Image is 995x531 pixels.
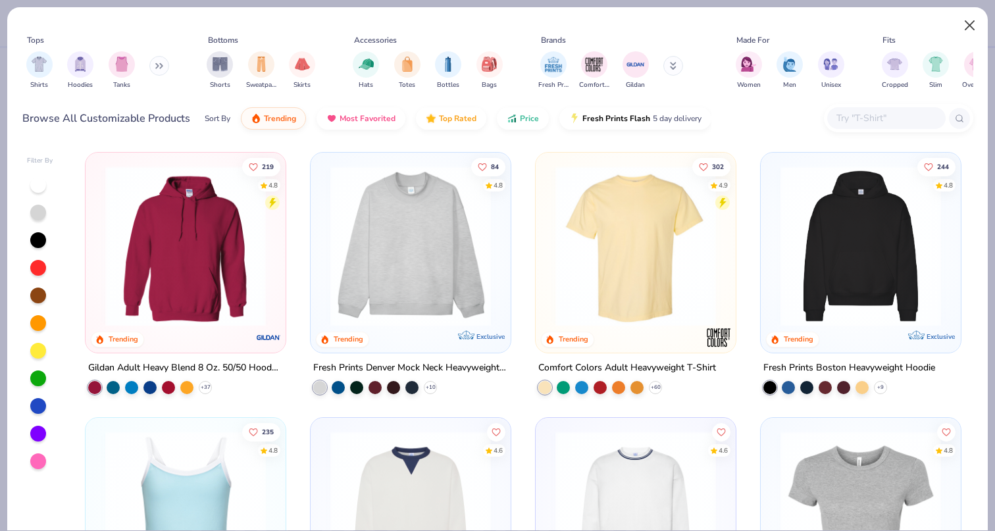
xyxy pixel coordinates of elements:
button: Like [243,157,281,176]
div: Comfort Colors Adult Heavyweight T-Shirt [538,360,716,376]
span: Hats [359,80,373,90]
img: Hats Image [359,57,374,72]
div: Filter By [27,156,53,166]
div: filter for Bottles [435,51,461,90]
div: Made For [736,34,769,46]
span: Tanks [113,80,130,90]
span: Comfort Colors [579,80,609,90]
button: Like [243,422,281,441]
span: + 60 [650,384,660,392]
img: Unisex Image [823,57,838,72]
div: filter for Hats [353,51,379,90]
img: Gildan logo [255,324,282,351]
div: Brands [541,34,566,46]
span: Top Rated [439,113,476,124]
div: 4.9 [719,180,728,190]
button: filter button [207,51,233,90]
div: 4.8 [269,445,278,455]
img: 01756b78-01f6-4cc6-8d8a-3c30c1a0c8ac [99,166,272,326]
button: filter button [923,51,949,90]
span: Bottles [437,80,459,90]
span: Exclusive [926,332,954,341]
span: Fresh Prints Flash [582,113,650,124]
span: Trending [264,113,296,124]
img: trending.gif [251,113,261,124]
img: Bags Image [482,57,496,72]
div: filter for Comfort Colors [579,51,609,90]
span: Unisex [821,80,841,90]
img: TopRated.gif [426,113,436,124]
div: filter for Bags [476,51,503,90]
span: Bags [482,80,497,90]
img: Oversized Image [969,57,984,72]
button: filter button [67,51,93,90]
div: filter for Shorts [207,51,233,90]
div: 4.8 [944,445,953,455]
span: 84 [491,163,499,170]
div: filter for Men [777,51,803,90]
button: filter button [736,51,762,90]
img: f5d85501-0dbb-4ee4-b115-c08fa3845d83 [324,166,497,326]
div: filter for Cropped [882,51,908,90]
img: Hoodies Image [73,57,88,72]
div: filter for Women [736,51,762,90]
button: Close [957,13,982,38]
img: 91acfc32-fd48-4d6b-bdad-a4c1a30ac3fc [774,166,948,326]
div: 4.6 [494,445,503,455]
div: filter for Tanks [109,51,135,90]
button: filter button [818,51,844,90]
span: Shirts [30,80,48,90]
span: Most Favorited [340,113,395,124]
span: 219 [263,163,274,170]
button: filter button [777,51,803,90]
button: filter button [246,51,276,90]
span: + 10 [426,384,436,392]
div: Gildan Adult Heavy Blend 8 Oz. 50/50 Hooded Sweatshirt [88,360,283,376]
img: a90f7c54-8796-4cb2-9d6e-4e9644cfe0fe [497,166,671,326]
div: 4.8 [269,180,278,190]
img: Skirts Image [295,57,310,72]
div: Sort By [205,113,230,124]
button: filter button [538,51,569,90]
div: Bottoms [208,34,238,46]
img: Shirts Image [32,57,47,72]
button: Like [712,422,730,441]
button: Like [917,157,956,176]
div: 4.6 [719,445,728,455]
button: filter button [476,51,503,90]
span: Women [737,80,761,90]
img: Sweatpants Image [254,57,268,72]
div: Browse All Customizable Products [22,111,190,126]
div: Fits [882,34,896,46]
div: Fresh Prints Boston Heavyweight Hoodie [763,360,935,376]
img: Comfort Colors logo [705,324,732,351]
button: Top Rated [416,107,486,130]
div: filter for Skirts [289,51,315,90]
span: 5 day delivery [653,111,702,126]
span: Fresh Prints [538,80,569,90]
button: Like [487,422,505,441]
span: + 9 [877,384,884,392]
span: 244 [937,163,949,170]
span: Men [783,80,796,90]
img: Bottles Image [441,57,455,72]
span: + 37 [201,384,211,392]
button: filter button [623,51,649,90]
button: filter button [579,51,609,90]
div: Fresh Prints Denver Mock Neck Heavyweight Sweatshirt [313,360,508,376]
img: Tanks Image [115,57,129,72]
img: most_fav.gif [326,113,337,124]
button: filter button [394,51,421,90]
div: Tops [27,34,44,46]
img: Totes Image [400,57,415,72]
img: Women Image [741,57,756,72]
span: Oversized [962,80,992,90]
span: Exclusive [476,332,505,341]
div: filter for Fresh Prints [538,51,569,90]
span: 302 [712,163,724,170]
button: filter button [435,51,461,90]
img: Gildan Image [626,55,646,74]
button: filter button [353,51,379,90]
div: filter for Totes [394,51,421,90]
span: Totes [399,80,415,90]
